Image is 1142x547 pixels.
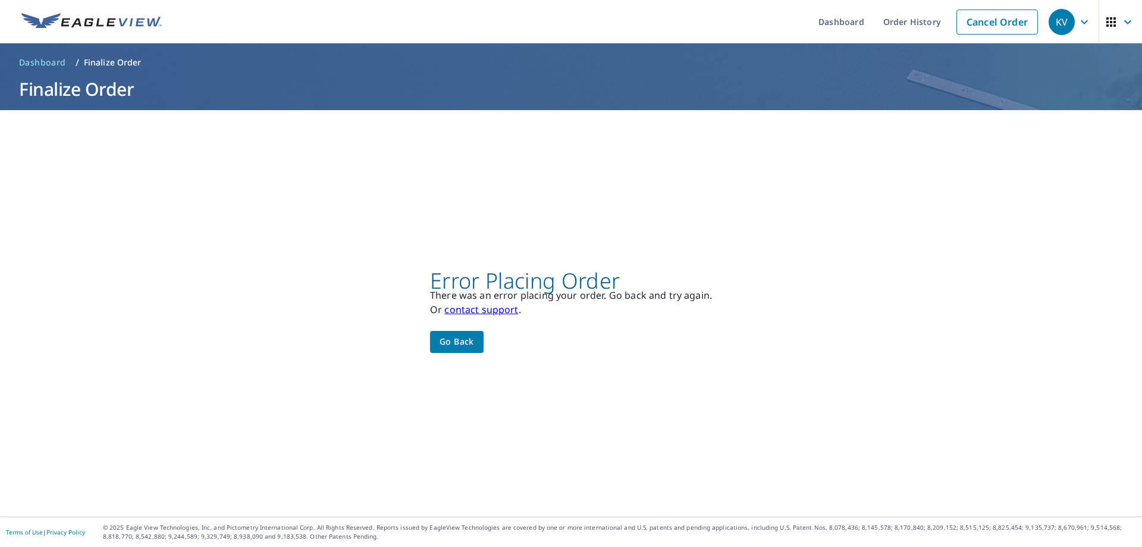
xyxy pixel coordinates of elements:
a: Cancel Order [956,10,1038,35]
img: EV Logo [21,13,162,31]
p: There was an error placing your order. Go back and try again. [430,288,712,302]
a: contact support [444,303,518,316]
span: Dashboard [19,57,66,68]
a: Terms of Use [6,528,43,536]
h1: Finalize Order [14,77,1128,101]
p: © 2025 Eagle View Technologies, Inc. and Pictometry International Corp. All Rights Reserved. Repo... [103,523,1136,541]
nav: breadcrumb [14,53,1128,72]
button: Go back [430,331,484,353]
div: KV [1049,9,1075,35]
a: Dashboard [14,53,71,72]
span: Go back [440,335,474,349]
a: Privacy Policy [46,528,85,536]
p: Error Placing Order [430,274,712,288]
p: | [6,529,85,536]
p: Finalize Order [84,57,142,68]
p: Or . [430,302,712,317]
li: / [76,55,79,70]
